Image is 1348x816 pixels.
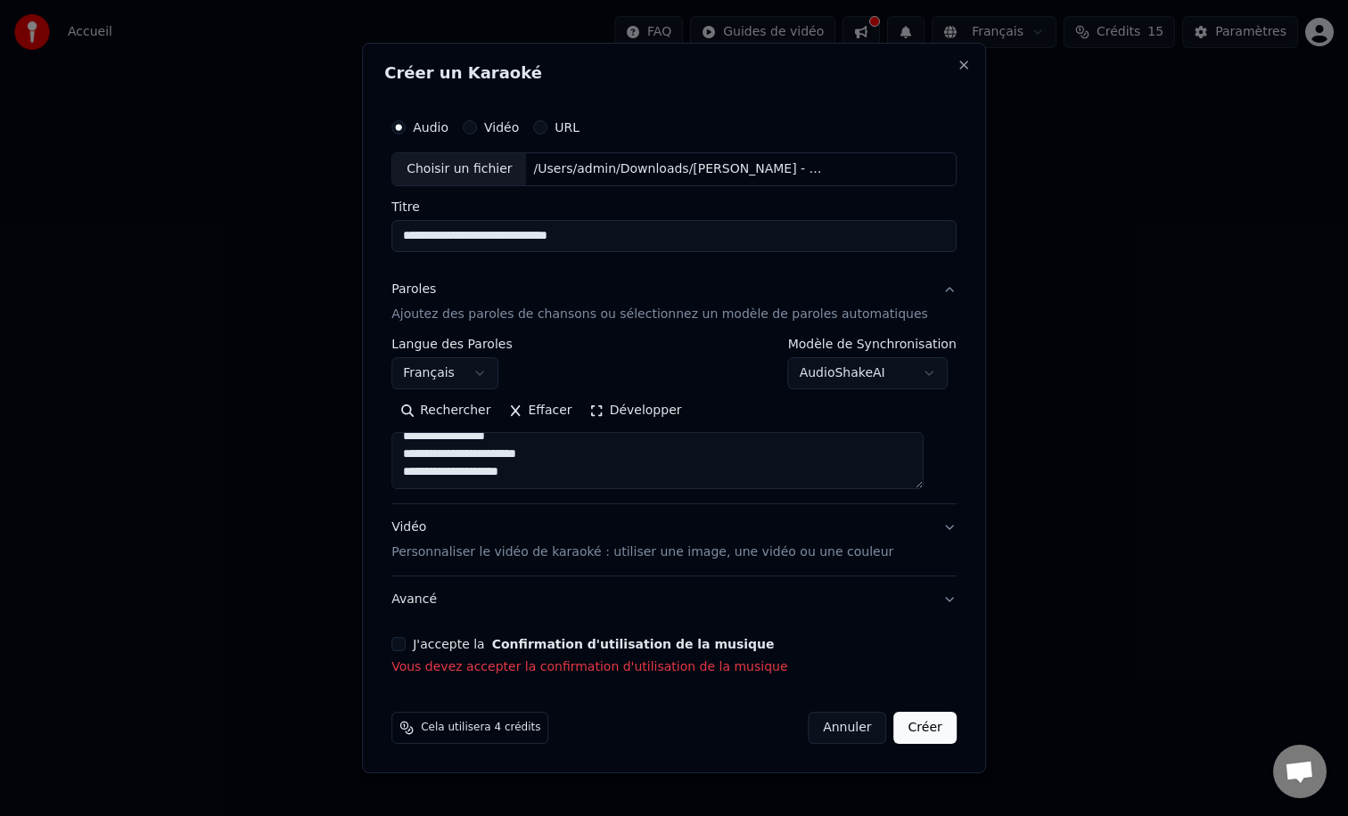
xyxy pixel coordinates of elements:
[391,576,957,623] button: Avancé
[788,338,957,350] label: Modèle de Synchronisation
[484,121,519,134] label: Vidéo
[391,518,893,561] div: Vidéo
[391,543,893,561] p: Personnaliser le vidéo de karaoké : utiliser une image, une vidéo ou une couleur
[527,160,830,178] div: /Users/admin/Downloads/[PERSON_NAME] - Il venait davoir 18 ans [BDFab karaoke]-1.mp3
[413,121,448,134] label: Audio
[808,712,886,744] button: Annuler
[391,504,957,575] button: VidéoPersonnaliser le vidéo de karaoké : utiliser une image, une vidéo ou une couleur
[499,396,580,425] button: Effacer
[391,200,957,213] label: Titre
[391,338,513,350] label: Langue des Paroles
[392,153,526,185] div: Choisir un fichier
[413,638,774,650] label: J'accepte la
[391,306,928,323] p: Ajoutez des paroles de chansons ou sélectionnez un modèle de paroles automatiques
[391,266,957,338] button: ParolesAjoutez des paroles de chansons ou sélectionnez un modèle de paroles automatiques
[391,658,957,676] p: Vous devez accepter la confirmation d'utilisation de la musique
[581,396,691,425] button: Développer
[391,396,499,425] button: Rechercher
[492,638,775,650] button: J'accepte la
[555,121,579,134] label: URL
[421,721,540,735] span: Cela utilisera 4 crédits
[894,712,957,744] button: Créer
[391,281,436,298] div: Paroles
[384,65,964,81] h2: Créer un Karaoké
[391,338,957,503] div: ParolesAjoutez des paroles de chansons ou sélectionnez un modèle de paroles automatiques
